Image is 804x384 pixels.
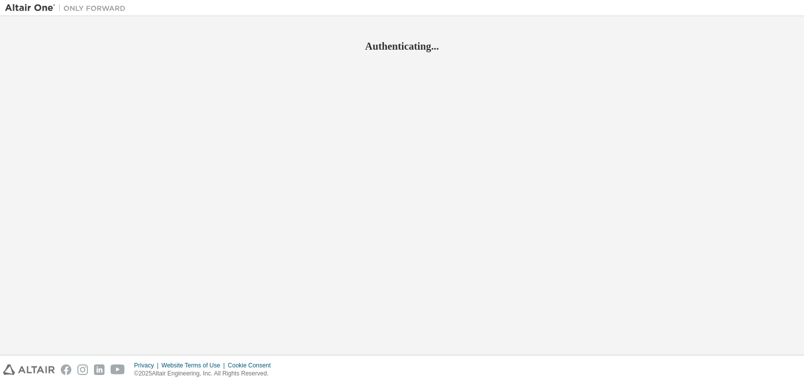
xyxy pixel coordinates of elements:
[134,369,277,378] p: © 2025 Altair Engineering, Inc. All Rights Reserved.
[77,364,88,375] img: instagram.svg
[111,364,125,375] img: youtube.svg
[134,361,161,369] div: Privacy
[5,40,799,53] h2: Authenticating...
[5,3,131,13] img: Altair One
[228,361,276,369] div: Cookie Consent
[61,364,71,375] img: facebook.svg
[3,364,55,375] img: altair_logo.svg
[161,361,228,369] div: Website Terms of Use
[94,364,105,375] img: linkedin.svg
